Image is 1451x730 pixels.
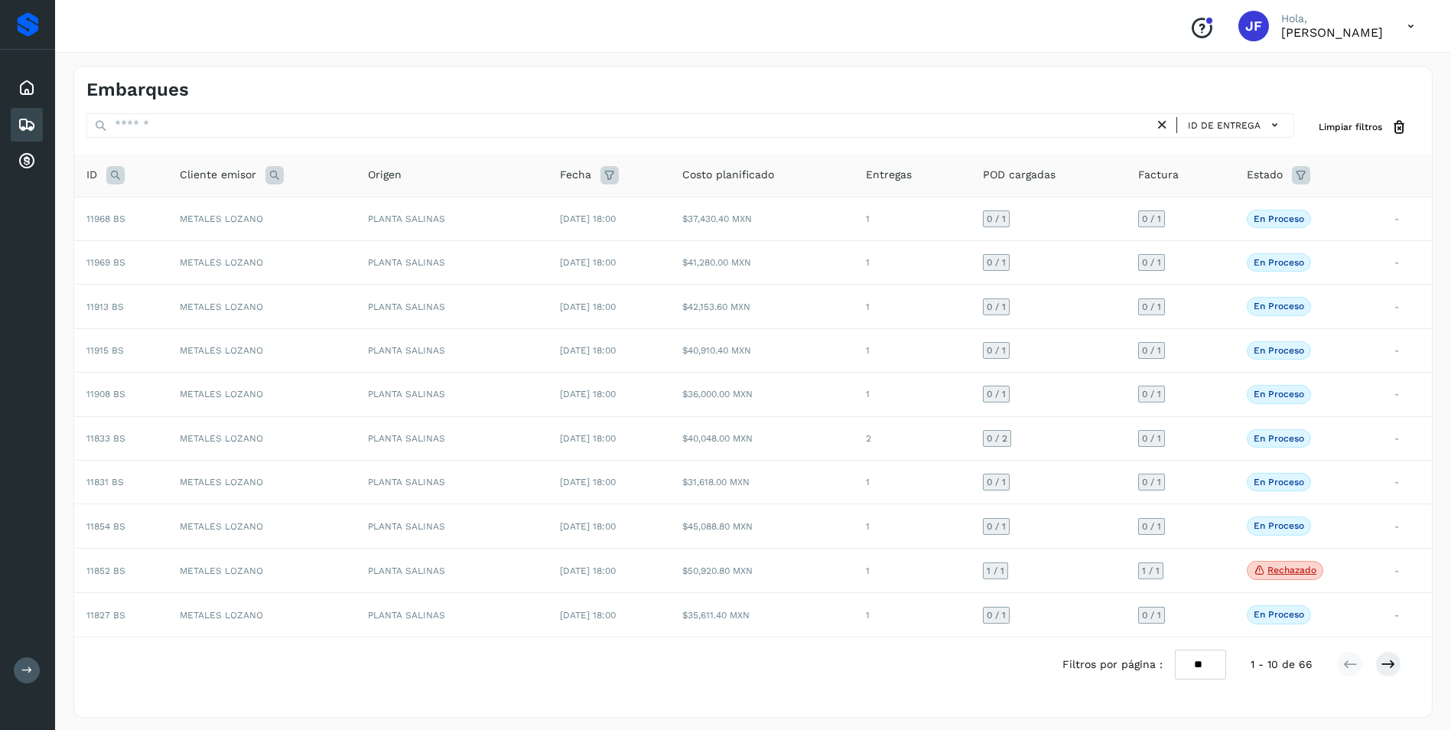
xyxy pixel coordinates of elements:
span: PLANTA SALINAS [368,389,445,399]
p: En proceso [1254,520,1304,531]
span: [DATE] 18:00 [560,477,616,487]
span: 1 - 10 de 66 [1251,657,1313,673]
h4: Embarques [86,79,189,101]
p: En proceso [1254,345,1304,356]
td: 1 [854,504,970,548]
td: METALES LOZANO [168,373,356,416]
div: Embarques [11,108,43,142]
span: 0 / 1 [1142,346,1161,355]
span: PLANTA SALINAS [368,477,445,487]
span: 0 / 1 [1142,389,1161,399]
span: 0 / 1 [987,346,1006,355]
td: $42,153.60 MXN [670,285,854,328]
span: [DATE] 18:00 [560,301,616,312]
span: 11913 BS [86,301,124,312]
td: METALES LOZANO [168,504,356,548]
span: PLANTA SALINAS [368,433,445,444]
p: En proceso [1254,433,1304,444]
span: Factura [1138,167,1179,183]
span: ID [86,167,97,183]
p: JOSE FUENTES HERNANDEZ [1281,25,1383,40]
span: PLANTA SALINAS [368,345,445,356]
span: [DATE] 18:00 [560,213,616,224]
p: Hola, [1281,12,1383,25]
span: 11908 BS [86,389,125,399]
td: 1 [854,241,970,285]
span: [DATE] 18:00 [560,521,616,532]
p: En proceso [1254,609,1304,620]
p: En proceso [1254,213,1304,224]
span: Entregas [866,167,912,183]
p: En proceso [1254,257,1304,268]
td: METALES LOZANO [168,416,356,460]
td: - [1382,197,1432,240]
td: METALES LOZANO [168,548,356,593]
span: PLANTA SALINAS [368,213,445,224]
span: Cliente emisor [180,167,256,183]
span: 11854 BS [86,521,125,532]
span: 0 / 1 [987,214,1006,223]
span: 0 / 1 [1142,477,1161,487]
td: - [1382,504,1432,548]
td: - [1382,328,1432,372]
span: 0 / 1 [1142,302,1161,311]
span: Fecha [560,167,591,183]
span: 0 / 1 [1142,611,1161,620]
span: [DATE] 18:00 [560,433,616,444]
td: 1 [854,593,970,637]
span: PLANTA SALINAS [368,565,445,576]
td: $36,000.00 MXN [670,373,854,416]
td: 1 [854,373,970,416]
button: Limpiar filtros [1306,113,1420,142]
span: 0 / 1 [987,302,1006,311]
span: 0 / 1 [1142,214,1161,223]
div: Cuentas por cobrar [11,145,43,178]
span: PLANTA SALINAS [368,521,445,532]
td: 1 [854,285,970,328]
td: 1 [854,548,970,593]
span: 11968 BS [86,213,125,224]
span: 0 / 1 [1142,522,1161,531]
span: 0 / 1 [987,389,1006,399]
span: Costo planificado [682,167,774,183]
span: [DATE] 18:00 [560,257,616,268]
td: - [1382,416,1432,460]
td: METALES LOZANO [168,328,356,372]
td: - [1382,593,1432,637]
td: $31,618.00 MXN [670,461,854,504]
div: Inicio [11,71,43,105]
span: PLANTA SALINAS [368,257,445,268]
p: En proceso [1254,301,1304,311]
td: $37,430.40 MXN [670,197,854,240]
td: $40,910.40 MXN [670,328,854,372]
span: PLANTA SALINAS [368,610,445,621]
p: En proceso [1254,477,1304,487]
button: ID de entrega [1183,114,1287,136]
span: 0 / 1 [1142,434,1161,443]
span: 1 / 1 [987,566,1004,575]
td: METALES LOZANO [168,197,356,240]
span: 0 / 1 [987,477,1006,487]
td: - [1382,285,1432,328]
span: [DATE] 18:00 [560,565,616,576]
span: 11915 BS [86,345,124,356]
span: 0 / 1 [987,522,1006,531]
td: 1 [854,328,970,372]
span: 0 / 2 [987,434,1007,443]
td: 1 [854,461,970,504]
td: - [1382,548,1432,593]
td: 1 [854,197,970,240]
span: 11852 BS [86,565,125,576]
span: Filtros por página : [1062,657,1163,673]
td: METALES LOZANO [168,461,356,504]
span: 0 / 1 [987,611,1006,620]
td: METALES LOZANO [168,241,356,285]
span: PLANTA SALINAS [368,301,445,312]
td: - [1382,461,1432,504]
td: METALES LOZANO [168,285,356,328]
span: 11969 BS [86,257,125,268]
span: [DATE] 18:00 [560,345,616,356]
p: En proceso [1254,389,1304,399]
span: 11831 BS [86,477,124,487]
span: ID de entrega [1188,119,1261,132]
